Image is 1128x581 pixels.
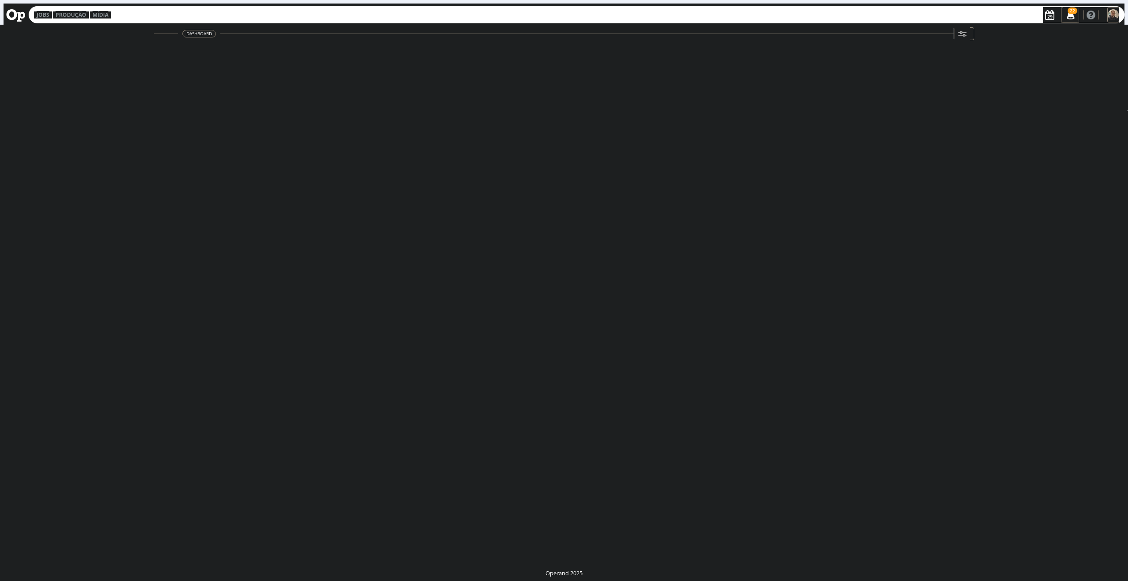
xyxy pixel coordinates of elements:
button: Produção [53,11,89,19]
a: Jobs [37,11,49,19]
a: Mídia [93,11,108,19]
span: 22 [1068,7,1077,14]
button: R [1107,7,1119,22]
button: Mídia [90,11,111,19]
img: R [1108,9,1119,20]
button: Jobs [34,11,52,19]
span: Dashboard [182,30,216,37]
a: Produção [56,11,86,19]
button: 22 [1061,7,1079,23]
